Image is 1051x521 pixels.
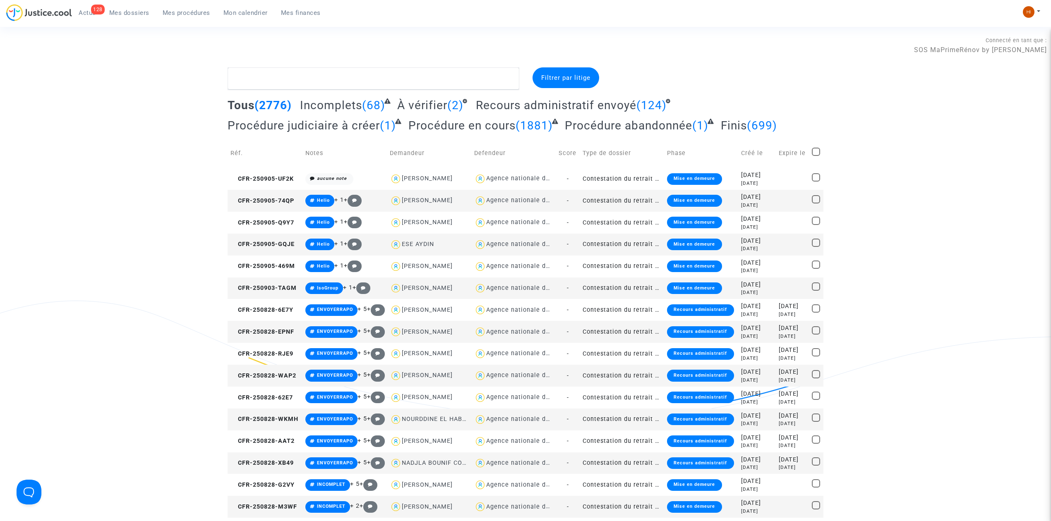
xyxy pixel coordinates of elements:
div: [PERSON_NAME] [402,197,453,204]
div: [DATE] [779,333,806,340]
div: [DATE] [779,377,806,384]
span: + [344,262,362,269]
img: icon-user.svg [474,217,486,229]
img: icon-user.svg [474,392,486,404]
div: Mise en demeure [667,479,722,491]
td: Contestation du retrait de [PERSON_NAME] par l'ANAH (mandataire) [580,343,664,365]
span: + [367,349,385,356]
div: Recours administratif [667,304,734,316]
span: Tous [228,98,254,112]
div: [DATE] [741,355,773,362]
div: [DATE] [741,390,773,399]
img: icon-user.svg [474,413,486,425]
div: [DATE] [741,324,773,333]
div: [DATE] [779,311,806,318]
span: + [344,240,362,247]
td: Score [556,139,580,168]
img: icon-user.svg [390,435,402,447]
img: icon-user.svg [474,195,486,207]
div: [DATE] [779,324,806,333]
img: icon-user.svg [390,304,402,316]
div: Recours administratif [667,413,734,425]
span: Mes dossiers [109,9,149,17]
div: NADJLA BOUNIF COUTENCEAU [402,459,495,466]
img: icon-user.svg [390,457,402,469]
span: Mes finances [281,9,321,17]
span: CFR-250828-M3WF [230,503,297,510]
span: Recours administratif envoyé [476,98,636,112]
span: + 1 [334,218,344,225]
div: Agence nationale de l'habitat [486,175,577,182]
div: Mise en demeure [667,195,722,206]
div: [DATE] [741,202,773,209]
div: Recours administratif [667,435,734,447]
span: - [567,481,569,488]
div: Mise en demeure [667,260,722,272]
span: + [367,393,385,400]
span: (2776) [254,98,292,112]
span: Helio [317,241,330,247]
img: icon-user.svg [474,326,486,338]
span: INCOMPLET [317,482,346,487]
td: Contestation du retrait de [PERSON_NAME] par l'ANAH (mandataire) [580,452,664,474]
span: ENVOYERRAPO [317,373,353,378]
div: Agence nationale de l'habitat [486,503,577,510]
span: + [367,371,385,378]
div: Agence nationale de l'habitat [486,394,577,401]
div: Agence nationale de l'habitat [486,241,577,248]
div: Agence nationale de l'habitat [486,263,577,270]
div: Mise en demeure [667,282,722,294]
span: - [567,416,569,423]
div: [DATE] [741,433,773,442]
span: + 1 [343,284,353,291]
span: IsoGroup [317,285,338,291]
span: Actus [79,9,96,17]
span: - [567,197,569,204]
a: Mon calendrier [217,7,274,19]
img: icon-user.svg [390,501,402,513]
div: [DATE] [779,355,806,362]
span: CFR-250828-6E7Y [230,306,293,313]
div: Recours administratif [667,370,734,381]
span: Helio [317,263,330,269]
div: [DATE] [741,215,773,224]
span: INCOMPLET [317,504,346,509]
a: Mes procédures [156,7,217,19]
span: ENVOYERRAPO [317,329,353,334]
img: icon-user.svg [390,326,402,338]
span: - [567,284,569,292]
div: Agence nationale de l'habitat [486,219,577,226]
img: icon-user.svg [390,392,402,404]
a: Mes finances [274,7,327,19]
div: [PERSON_NAME] [402,437,453,445]
div: [DATE] [741,346,773,355]
span: + 5 [358,349,367,356]
span: + [367,437,385,444]
div: [DATE] [779,390,806,399]
div: [DATE] [741,224,773,231]
img: icon-user.svg [474,457,486,469]
span: + [360,480,377,488]
span: ENVOYERRAPO [317,416,353,422]
span: CFR-250905-74QP [230,197,294,204]
div: [DATE] [741,245,773,252]
span: + 1 [334,240,344,247]
span: Procédure judiciaire à créer [228,119,380,132]
span: - [567,372,569,379]
span: À vérifier [397,98,447,112]
div: [DATE] [741,442,773,449]
td: Réf. [228,139,302,168]
span: - [567,306,569,313]
div: Recours administratif [667,326,734,338]
img: icon-user.svg [474,282,486,294]
span: - [567,241,569,248]
span: + 5 [358,459,367,466]
span: CFR-250828-XB49 [230,459,294,466]
span: Mon calendrier [223,9,268,17]
div: [DATE] [741,258,773,268]
span: CFR-250905-GQJE [230,241,295,248]
td: Contestation du retrait de [PERSON_NAME] par l'ANAH (mandataire) [580,321,664,343]
span: ENVOYERRAPO [317,307,353,312]
span: - [567,328,569,335]
img: icon-user.svg [474,348,486,360]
